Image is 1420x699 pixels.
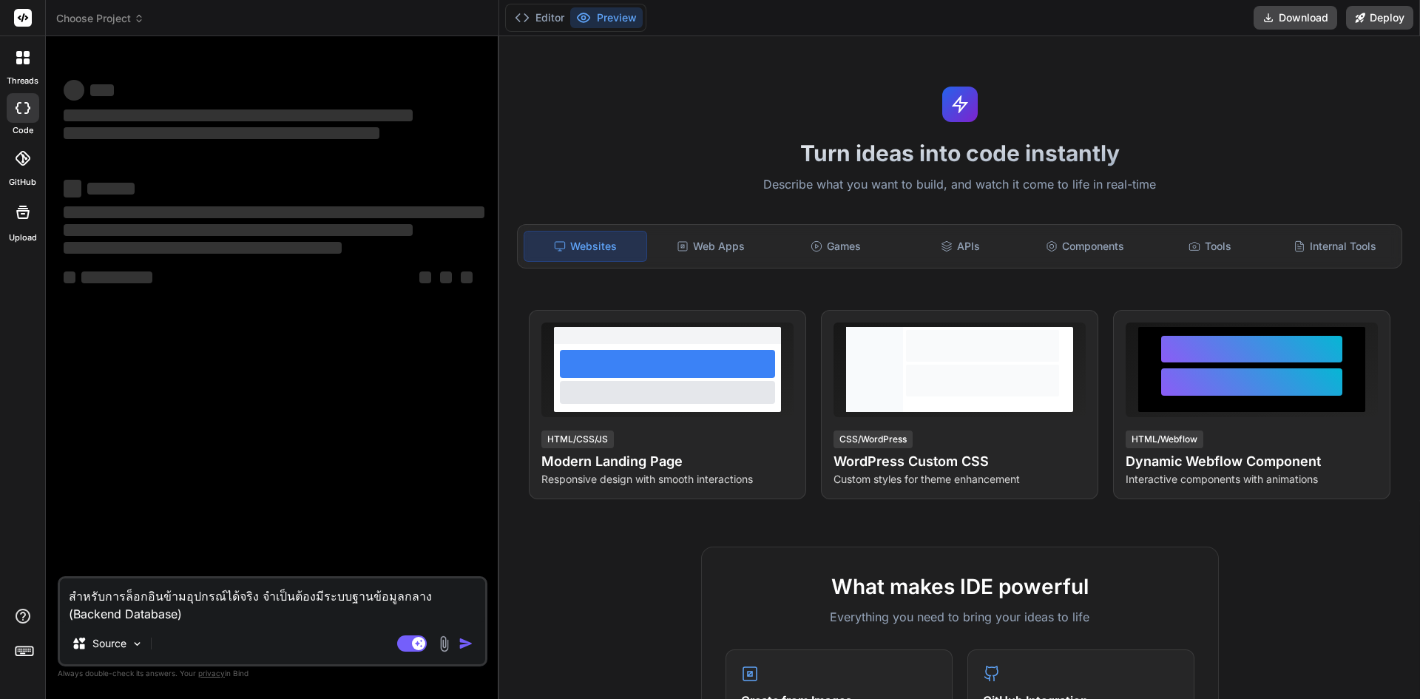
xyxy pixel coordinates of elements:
h4: Modern Landing Page [541,451,794,472]
div: Components [1024,231,1146,262]
div: HTML/Webflow [1126,430,1203,448]
button: Preview [570,7,643,28]
span: ‌ [81,271,152,283]
span: ‌ [64,80,84,101]
textarea: สำหรับการล็อกอินข้ามอุปกรณ์ได้จริง จำเป็นต้องมีระบบฐานข้อมูลกลาง (Backend Database) [60,578,485,623]
span: ‌ [64,242,342,254]
label: GitHub [9,176,36,189]
label: Upload [9,232,37,244]
span: ‌ [90,84,114,96]
button: Download [1254,6,1337,30]
span: ‌ [64,109,413,121]
p: Responsive design with smooth interactions [541,472,794,487]
img: attachment [436,635,453,652]
p: Always double-check its answers. Your in Bind [58,666,487,681]
span: ‌ [64,206,484,218]
button: Deploy [1346,6,1413,30]
p: Everything you need to bring your ideas to life [726,608,1194,626]
p: Source [92,636,126,651]
div: Games [775,231,897,262]
h2: What makes IDE powerful [726,571,1194,602]
h4: WordPress Custom CSS [834,451,1086,472]
div: APIs [899,231,1021,262]
span: Choose Project [56,11,144,26]
button: Editor [509,7,570,28]
span: ‌ [419,271,431,283]
span: ‌ [461,271,473,283]
label: threads [7,75,38,87]
label: code [13,124,33,137]
span: privacy [198,669,225,678]
span: ‌ [64,224,413,236]
h1: Turn ideas into code instantly [508,140,1411,166]
span: ‌ [64,271,75,283]
p: Custom styles for theme enhancement [834,472,1086,487]
p: Describe what you want to build, and watch it come to life in real-time [508,175,1411,195]
span: ‌ [64,127,379,139]
div: HTML/CSS/JS [541,430,614,448]
img: Pick Models [131,638,143,650]
span: ‌ [440,271,452,283]
div: CSS/WordPress [834,430,913,448]
div: Websites [524,231,647,262]
span: ‌ [87,183,135,195]
div: Tools [1149,231,1271,262]
img: icon [459,636,473,651]
h4: Dynamic Webflow Component [1126,451,1378,472]
div: Internal Tools [1274,231,1396,262]
p: Interactive components with animations [1126,472,1378,487]
div: Web Apps [650,231,772,262]
span: ‌ [64,180,81,197]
